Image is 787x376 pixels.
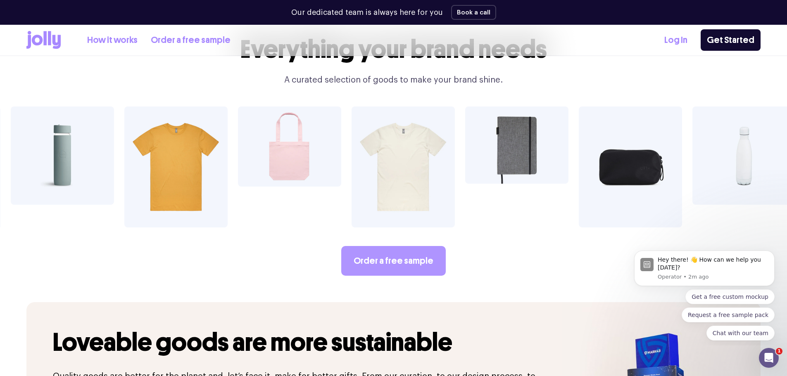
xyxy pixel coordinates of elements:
[776,348,782,355] span: 1
[151,33,231,47] a: Order a free sample
[53,329,536,357] h2: Loveable goods are more sustainable
[235,35,552,64] h2: Everything your brand needs
[664,33,687,47] a: Log In
[759,348,779,368] iframe: Intercom live chat
[291,7,443,18] p: Our dedicated team is always here for you
[341,246,446,276] a: Order a free sample
[451,5,496,20] button: Book a call
[87,33,138,47] a: How it works
[701,29,761,51] a: Get Started
[622,243,787,345] iframe: Intercom notifications message
[235,73,552,87] p: A curated selection of goods to make your brand shine.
